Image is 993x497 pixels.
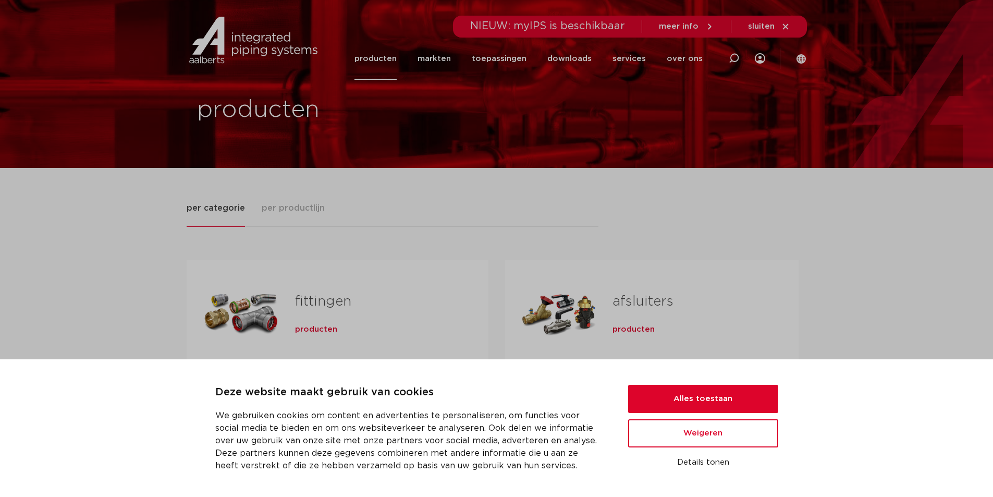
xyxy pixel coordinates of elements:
button: Alles toestaan [628,385,778,413]
a: toepassingen [472,38,526,80]
a: services [612,38,646,80]
p: Deze website maakt gebruik van cookies [215,384,603,401]
nav: Menu [354,38,703,80]
a: producten [612,324,655,335]
span: per categorie [187,202,245,214]
a: fittingen [295,295,351,308]
a: over ons [667,38,703,80]
a: sluiten [748,22,790,31]
p: We gebruiken cookies om content en advertenties te personaliseren, om functies voor social media ... [215,409,603,472]
button: Details tonen [628,454,778,471]
button: Weigeren [628,419,778,447]
span: per productlijn [262,202,325,214]
a: meer info [659,22,714,31]
div: my IPS [755,38,765,80]
span: sluiten [748,22,775,30]
a: afsluiters [612,295,673,308]
a: producten [295,324,337,335]
span: NIEUW: myIPS is beschikbaar [470,21,625,31]
a: producten [354,38,397,80]
a: markten [418,38,451,80]
h1: producten [197,93,492,127]
a: downloads [547,38,592,80]
span: meer info [659,22,698,30]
